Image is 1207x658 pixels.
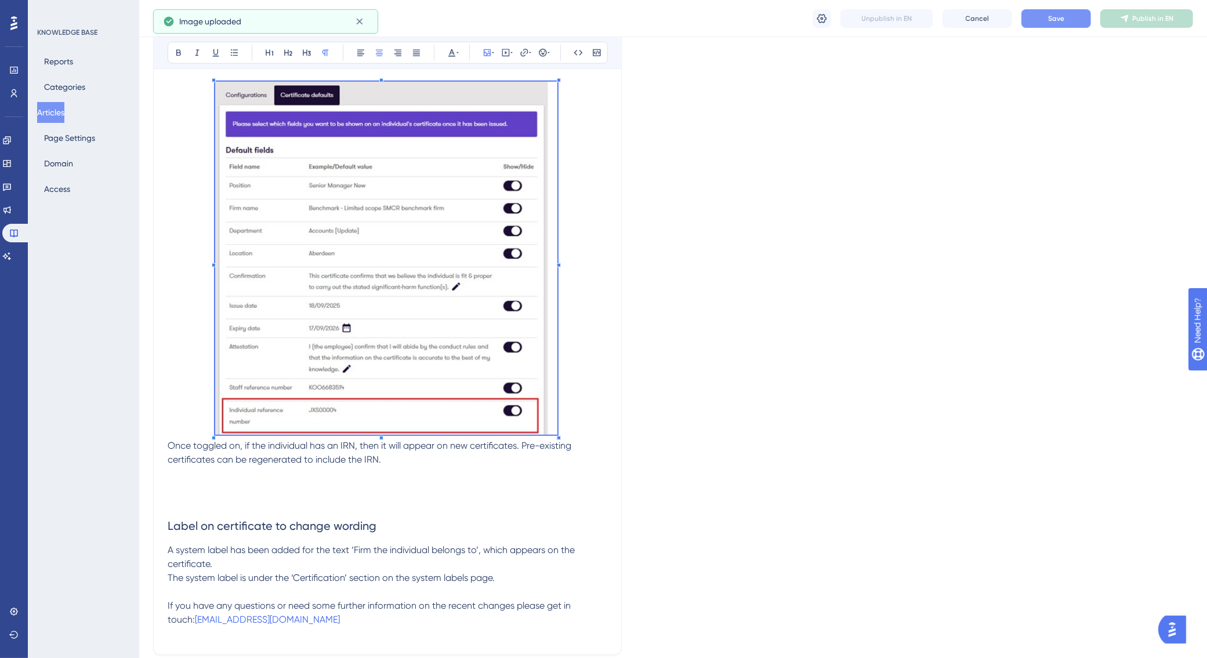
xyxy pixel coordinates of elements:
[862,14,912,23] span: Unpublish in EN
[1158,612,1193,647] iframe: UserGuiding AI Assistant Launcher
[37,28,97,37] div: KNOWLEDGE BASE
[168,519,376,533] span: Label on certificate to change wording
[168,440,574,465] span: Once toggled on, if the individual has an IRN, then it will appear on new certificates. Pre-exist...
[1100,9,1193,28] button: Publish in EN
[37,51,80,72] button: Reports
[943,9,1012,28] button: Cancel
[179,14,241,28] span: Image uploaded
[168,544,577,569] span: A system label has been added for the text ‘Firm the individual belongs to’, which appears on the...
[195,614,340,625] a: [EMAIL_ADDRESS][DOMAIN_NAME]
[37,128,102,148] button: Page Settings
[37,102,64,123] button: Articles
[168,600,573,625] span: If you have any questions or need some further information on the recent changes please get in to...
[168,572,495,583] span: The system label is under the ‘Certification’ section on the system labels page.
[1133,14,1174,23] span: Publish in EN
[37,179,77,199] button: Access
[37,153,80,174] button: Domain
[37,77,92,97] button: Categories
[840,9,933,28] button: Unpublish in EN
[966,14,989,23] span: Cancel
[1021,9,1091,28] button: Save
[1048,14,1064,23] span: Save
[27,3,73,17] span: Need Help?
